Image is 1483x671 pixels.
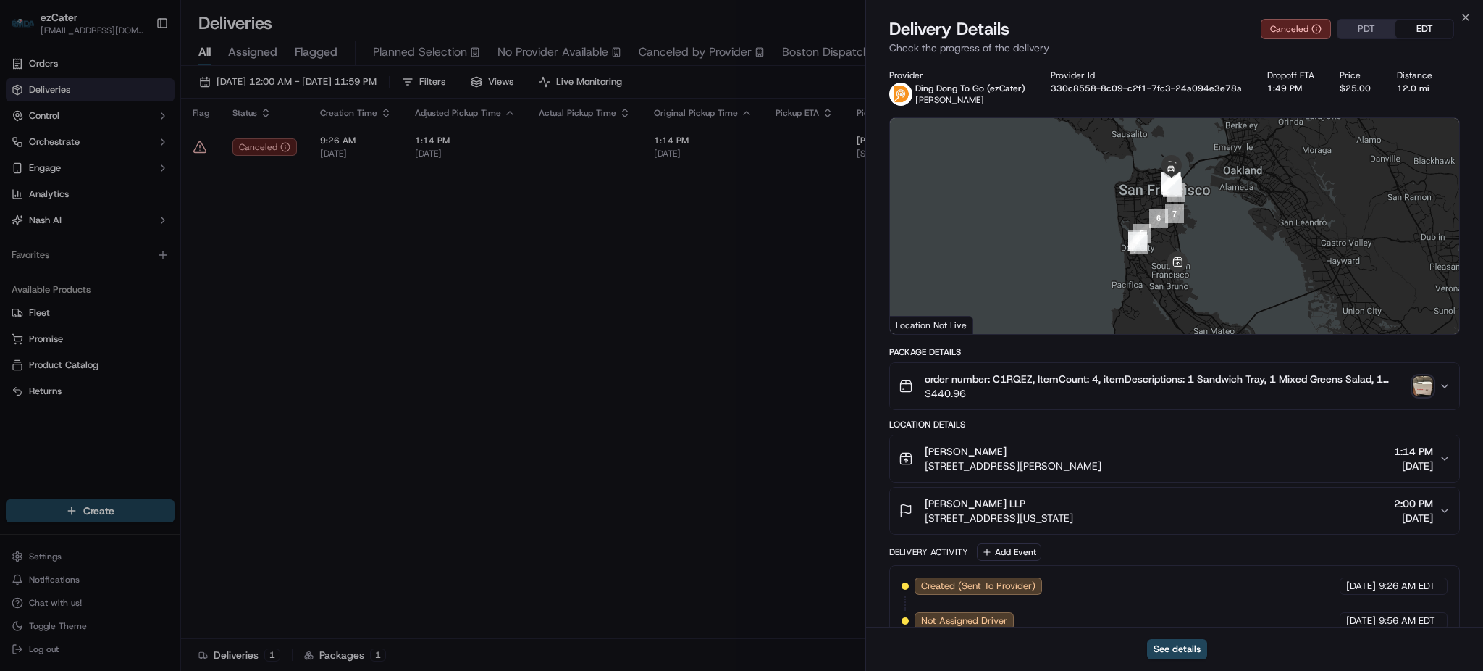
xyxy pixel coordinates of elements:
div: 6 [1149,209,1168,228]
span: [DATE] [1394,459,1433,473]
button: EDT [1395,20,1453,38]
div: $25.00 [1340,83,1373,94]
div: 7 [1165,204,1184,223]
span: Delivery Details [889,17,1009,41]
a: Powered byPylon [102,245,175,257]
div: Location Not Live [890,316,973,334]
div: 12.0 mi [1397,83,1434,94]
span: Not Assigned Driver [921,614,1007,628]
div: Distance [1397,70,1434,81]
span: API Documentation [137,210,232,225]
input: Got a question? Start typing here... [38,93,261,109]
img: ddtg_logo_v2.png [889,83,912,106]
span: Knowledge Base [29,210,111,225]
div: Package Details [889,346,1460,358]
div: 20 [1162,172,1181,191]
span: 2:00 PM [1394,496,1433,511]
span: 9:56 AM EDT [1379,614,1435,628]
div: 4 [1128,230,1147,249]
div: Price [1340,70,1373,81]
img: photo_proof_of_pickup image [1413,376,1433,396]
button: Add Event [977,543,1041,561]
p: Welcome 👋 [14,58,264,81]
span: [PERSON_NAME] LLP [925,496,1025,511]
button: PDT [1337,20,1395,38]
span: [DATE] [1394,511,1433,525]
div: 13 [1161,173,1180,192]
span: [STREET_ADDRESS][PERSON_NAME] [925,459,1101,473]
span: Created (Sent To Provider) [921,580,1035,593]
span: Pylon [144,246,175,257]
span: 9:26 AM EDT [1379,580,1435,593]
button: order number: C1RQEZ, ItemCount: 4, itemDescriptions: 1 Sandwich Tray, 1 Mixed Greens Salad, 1 Ch... [890,363,1459,409]
a: 📗Knowledge Base [9,204,117,230]
div: Delivery Activity [889,546,968,558]
a: 💻API Documentation [117,204,238,230]
div: 💻 [122,212,134,223]
span: order number: C1RQEZ, ItemCount: 4, itemDescriptions: 1 Sandwich Tray, 1 Mixed Greens Salad, 1 Ch... [925,372,1407,386]
div: 8 [1167,183,1185,202]
div: 10 [1163,177,1182,196]
div: 1:49 PM [1267,83,1316,94]
div: 📗 [14,212,26,223]
img: Nash [14,14,43,43]
div: We're available if you need us! [49,153,183,164]
p: Ding Dong To Go (ezCater) [915,83,1025,94]
button: Canceled [1261,19,1331,39]
button: See details [1147,639,1207,659]
div: Provider Id [1051,70,1244,81]
div: Provider [889,70,1028,81]
span: [DATE] [1346,580,1376,593]
span: [PERSON_NAME] [915,94,984,106]
img: 1736555255976-a54dd68f-1ca7-489b-9aae-adbdc363a1c4 [14,138,41,164]
button: [PERSON_NAME][STREET_ADDRESS][PERSON_NAME]1:14 PM[DATE] [890,435,1459,482]
div: 5 [1133,224,1151,243]
div: Start new chat [49,138,238,153]
div: Dropoff ETA [1267,70,1316,81]
button: Start new chat [246,143,264,160]
button: [PERSON_NAME] LLP[STREET_ADDRESS][US_STATE]2:00 PM[DATE] [890,488,1459,534]
span: 1:14 PM [1394,444,1433,459]
p: Check the progress of the delivery [889,41,1460,55]
div: Location Details [889,419,1460,430]
span: [STREET_ADDRESS][US_STATE] [925,511,1073,525]
div: 1 [1130,235,1148,254]
span: [DATE] [1346,614,1376,628]
button: 330c8558-8c09-c2f1-7fc3-24a094e3e78a [1051,83,1242,94]
span: [PERSON_NAME] [925,444,1007,459]
span: $440.96 [925,386,1407,401]
div: 21 [1161,172,1180,191]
